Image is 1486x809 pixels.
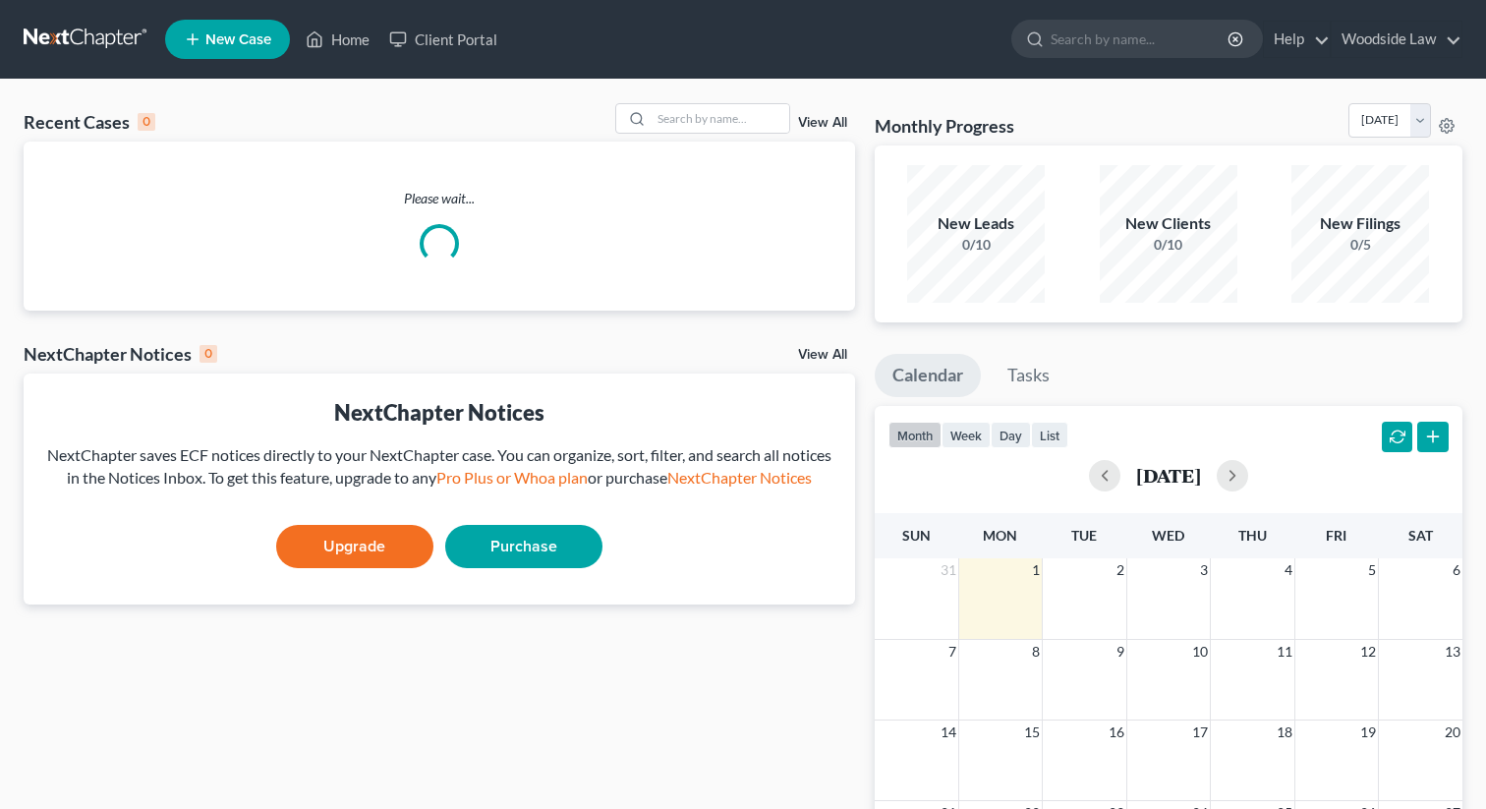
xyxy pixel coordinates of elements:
a: Purchase [445,525,602,568]
div: NextChapter saves ECF notices directly to your NextChapter case. You can organize, sort, filter, ... [39,444,839,490]
div: 0/10 [1100,235,1237,255]
span: 3 [1198,558,1210,582]
span: Thu [1238,527,1267,544]
span: 12 [1358,640,1378,664]
h3: Monthly Progress [875,114,1014,138]
a: Client Portal [379,22,507,57]
button: week [942,422,991,448]
div: 0 [138,113,155,131]
span: Fri [1326,527,1346,544]
span: Mon [983,527,1017,544]
span: 18 [1275,721,1294,744]
div: NextChapter Notices [24,342,217,366]
div: New Clients [1100,212,1237,235]
span: 16 [1107,721,1126,744]
a: View All [798,116,847,130]
span: 4 [1283,558,1294,582]
a: Pro Plus or Whoa plan [436,468,588,487]
button: list [1031,422,1068,448]
a: Upgrade [276,525,433,568]
div: 0/10 [907,235,1045,255]
span: 7 [946,640,958,664]
a: View All [798,348,847,362]
span: 8 [1030,640,1042,664]
div: Recent Cases [24,110,155,134]
h2: [DATE] [1136,465,1201,486]
span: 11 [1275,640,1294,664]
button: day [991,422,1031,448]
span: 10 [1190,640,1210,664]
span: Sun [902,527,931,544]
a: Calendar [875,354,981,397]
a: Home [296,22,379,57]
input: Search by name... [1051,21,1230,57]
span: 15 [1022,721,1042,744]
span: 13 [1443,640,1462,664]
span: 19 [1358,721,1378,744]
div: New Leads [907,212,1045,235]
span: 20 [1443,721,1462,744]
a: Help [1264,22,1330,57]
span: 1 [1030,558,1042,582]
span: Sat [1408,527,1433,544]
button: month [888,422,942,448]
input: Search by name... [652,104,789,133]
span: 14 [939,721,958,744]
div: 0 [200,345,217,363]
div: 0/5 [1291,235,1429,255]
span: Wed [1152,527,1184,544]
span: 5 [1366,558,1378,582]
span: 17 [1190,721,1210,744]
a: NextChapter Notices [667,468,812,487]
a: Woodside Law [1332,22,1461,57]
span: 9 [1114,640,1126,664]
div: NextChapter Notices [39,397,839,428]
span: Tue [1071,527,1097,544]
p: Please wait... [24,189,855,208]
span: 2 [1114,558,1126,582]
span: 31 [939,558,958,582]
span: 6 [1451,558,1462,582]
span: New Case [205,32,271,47]
div: New Filings [1291,212,1429,235]
a: Tasks [990,354,1067,397]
